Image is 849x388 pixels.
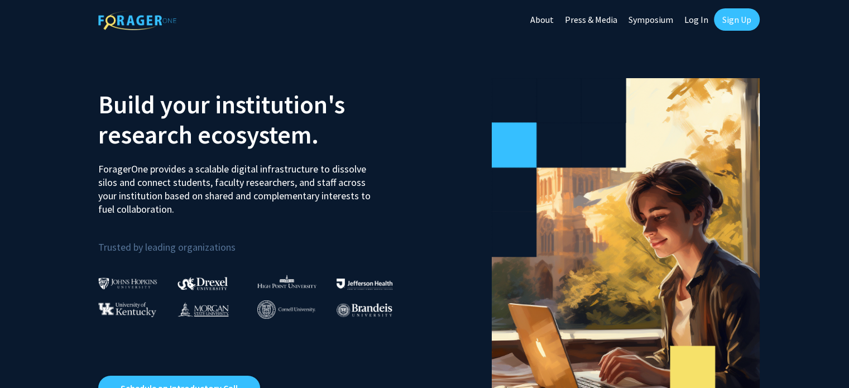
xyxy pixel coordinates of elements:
img: Thomas Jefferson University [337,279,392,289]
p: ForagerOne provides a scalable digital infrastructure to dissolve silos and connect students, fac... [98,154,378,216]
img: Cornell University [257,300,315,319]
img: University of Kentucky [98,302,156,317]
img: High Point University [257,275,316,288]
img: Johns Hopkins University [98,277,157,289]
img: Drexel University [178,277,228,290]
a: Sign Up [714,8,760,31]
img: Morgan State University [178,302,229,317]
img: Brandeis University [337,303,392,317]
h2: Build your institution's research ecosystem. [98,89,416,150]
p: Trusted by leading organizations [98,225,416,256]
img: ForagerOne Logo [98,11,176,30]
iframe: Chat [8,338,47,380]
